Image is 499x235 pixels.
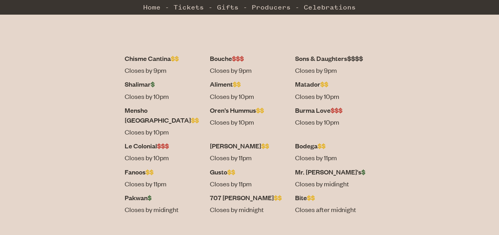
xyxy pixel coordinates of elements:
span: $ [361,167,365,176]
dd: Closes by 10pm [125,91,204,101]
dd: Closes by 10pm [125,153,204,163]
dt: Oren’s Hummus [210,105,289,115]
dt: Bouche [210,53,289,63]
span: $$ [274,193,282,202]
span: $$ [320,80,328,89]
dt: Mensho [GEOGRAPHIC_DATA] [125,105,204,125]
dt: Sons & Daughters [295,53,374,63]
dd: Closes by midinght [125,205,204,214]
span: $$ [227,167,235,176]
dd: Closes by midinght [295,179,374,189]
span: $$ [146,167,153,176]
dd: Closes by 10pm [210,91,289,101]
dd: Closes by 9pm [125,65,204,75]
span: $$$ [331,106,342,115]
span: $ [148,193,151,202]
dd: Closes by 11pm [295,153,374,163]
dt: Le Colonial [125,141,204,151]
dd: Closes by 9pm [210,65,289,75]
dt: [PERSON_NAME] [210,141,289,151]
dt: Mr. [PERSON_NAME]'s [295,167,374,177]
span: $$$$ [347,54,363,63]
dt: Matador [295,79,374,89]
dd: Closes by midnight [210,205,289,214]
dt: Fanoos [125,167,204,177]
dt: Gusto [210,167,289,177]
dt: Shalimar [125,79,204,89]
dd: Closes by 10pm [125,127,204,137]
span: $$ [233,80,241,89]
dd: Closes by 11pm [210,179,289,189]
dt: 707 [PERSON_NAME] [210,193,289,203]
span: $$$ [232,54,244,63]
dt: Burma Love [295,105,374,115]
dd: Closes by 11pm [125,179,204,189]
dd: Closes by 9pm [295,65,374,75]
span: $$ [191,116,199,125]
dt: Aliment [210,79,289,89]
dd: Closes after midnight [295,205,374,214]
span: $$$ [157,141,169,150]
dt: Pakwan [125,193,204,203]
dd: Closes by 10pm [210,117,289,127]
span: $ [151,80,155,89]
span: $$ [256,106,264,115]
span: $$ [318,141,325,150]
dd: Closes by 10pm [295,91,374,101]
span: $$ [171,54,179,63]
dt: Bodega [295,141,374,151]
dt: Bite [295,193,374,203]
dd: Closes by 11pm [210,153,289,163]
dd: Closes by 10pm [295,117,374,127]
span: $$ [307,193,315,202]
span: $$ [261,141,269,150]
dt: Chisme Cantina [125,53,204,63]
